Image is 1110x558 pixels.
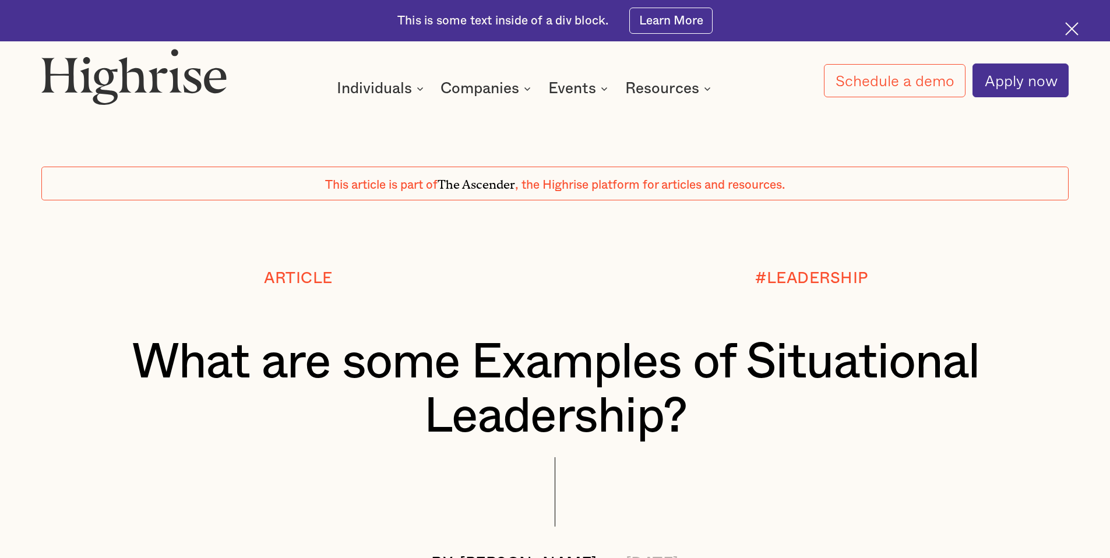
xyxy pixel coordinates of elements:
div: Article [264,270,333,287]
div: Companies [441,82,534,96]
span: The Ascender [438,174,515,189]
div: #LEADERSHIP [755,270,868,287]
div: Resources [625,82,714,96]
span: This article is part of [325,179,438,191]
h1: What are some Examples of Situational Leadership? [84,335,1026,444]
div: Resources [625,82,699,96]
img: Cross icon [1065,22,1079,36]
a: Learn More [629,8,713,34]
a: Apply now [972,63,1069,97]
span: , the Highrise platform for articles and resources. [515,179,785,191]
div: Events [548,82,596,96]
div: Individuals [337,82,427,96]
div: Companies [441,82,519,96]
div: Events [548,82,611,96]
a: Schedule a demo [824,64,966,97]
div: This is some text inside of a div block. [397,13,608,29]
div: Individuals [337,82,412,96]
img: Highrise logo [41,48,227,104]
